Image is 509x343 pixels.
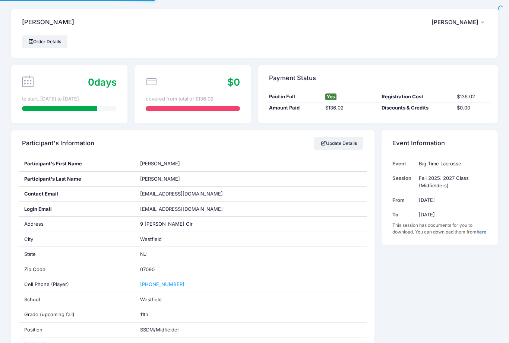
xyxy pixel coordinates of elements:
div: $136.02 [453,93,491,101]
a: here [477,229,486,235]
td: To [392,207,415,222]
div: Participant's Last Name [19,172,135,187]
span: [PERSON_NAME] [140,176,180,182]
div: Discounts & Credits [378,104,453,112]
span: NJ [140,251,146,257]
div: Login Email [19,202,135,217]
button: [PERSON_NAME] [431,14,487,31]
span: [PERSON_NAME] [140,161,180,166]
td: Big Time Lacrosse [415,156,487,171]
td: From [392,193,415,207]
h4: [PERSON_NAME] [22,12,74,33]
span: 11th [140,311,148,317]
div: This session has documents for you to download. You can download them from [392,222,487,235]
a: Order Details [22,35,67,48]
span: $0 [227,76,240,88]
h4: Participant's Information [22,133,94,154]
div: City [19,232,135,247]
h4: Event Information [392,133,445,154]
span: SSDM/Midfielder [140,327,179,333]
div: Paid in Full [265,93,322,101]
div: days [88,75,117,89]
span: [EMAIL_ADDRESS][DOMAIN_NAME] [140,191,223,197]
td: Session [392,171,415,193]
div: School [19,292,135,307]
div: Amount Paid [265,104,322,112]
div: Contact Email [19,187,135,201]
span: 9 [PERSON_NAME] Cir [140,221,193,227]
div: $0.00 [453,104,491,112]
td: [DATE] [415,207,487,222]
span: Westfield [140,236,162,242]
span: 0 [88,76,94,88]
div: Registration Cost [378,93,453,101]
span: [EMAIL_ADDRESS][DOMAIN_NAME] [140,206,233,213]
div: Position [19,323,135,337]
div: $136.02 [322,104,378,112]
div: Participant's First Name [19,156,135,171]
span: 07090 [140,266,155,272]
td: Fall 2025: 2027 Class (Midfielders) [415,171,487,193]
span: [PERSON_NAME] [431,19,478,26]
span: Westfield [140,296,162,302]
td: Event [392,156,415,171]
div: Cell Phone (Player) [19,277,135,292]
h4: Payment Status [269,67,316,89]
span: Yes [325,93,336,100]
div: Zip Code [19,262,135,277]
div: to start. [DATE] to [DATE] [22,95,116,103]
div: Address [19,217,135,232]
div: Grade (upcoming fall) [19,307,135,322]
div: State [19,247,135,262]
td: [DATE] [415,193,487,207]
a: Update Details [314,137,364,150]
div: covered from total of $136.02 [146,95,240,103]
a: [PHONE_NUMBER] [140,281,184,287]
